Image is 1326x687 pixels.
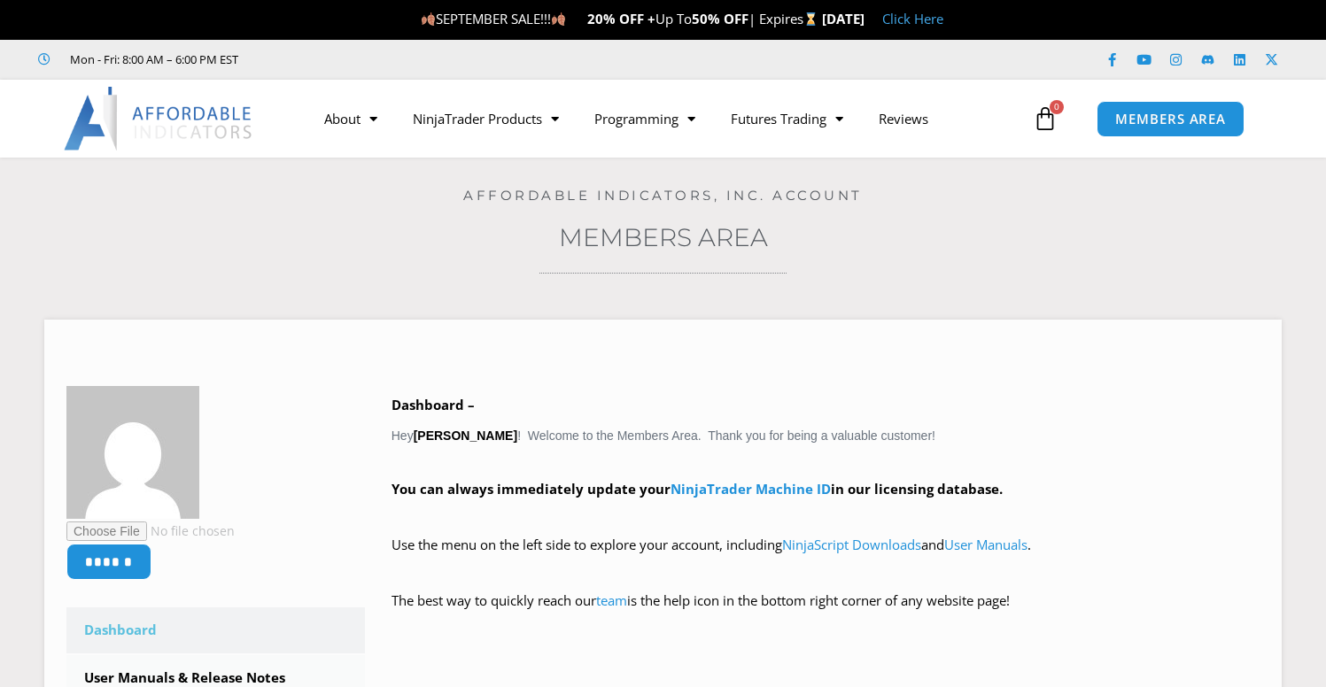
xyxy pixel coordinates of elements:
nav: Menu [306,98,1027,139]
a: NinjaScript Downloads [782,536,921,553]
strong: [DATE] [822,10,865,27]
img: 🍂 [422,12,435,26]
a: About [306,98,395,139]
a: NinjaTrader Machine ID [671,480,831,498]
img: 🍂 [552,12,565,26]
span: MEMBERS AREA [1115,112,1226,126]
a: User Manuals [944,536,1027,553]
div: Hey ! Welcome to the Members Area. Thank you for being a valuable customer! [392,393,1260,638]
img: ⌛ [804,12,818,26]
span: Mon - Fri: 8:00 AM – 6:00 PM EST [66,49,238,70]
span: 0 [1050,100,1064,114]
a: Dashboard [66,607,365,653]
a: Programming [577,98,713,139]
p: The best way to quickly reach our is the help icon in the bottom right corner of any website page! [392,589,1260,638]
a: Affordable Indicators, Inc. Account [463,187,863,204]
a: MEMBERS AREA [1097,101,1245,137]
a: team [596,591,627,609]
p: Use the menu on the left side to explore your account, including and . [392,533,1260,583]
strong: You can always immediately update your in our licensing database. [392,480,1003,498]
img: LogoAI | Affordable Indicators – NinjaTrader [64,87,254,151]
strong: 20% OFF + [587,10,655,27]
a: Click Here [882,10,943,27]
strong: [PERSON_NAME] [414,428,517,443]
span: SEPTEMBER SALE!!! Up To | Expires [421,10,822,27]
img: 38b1bc2e13ca44a41542095b9ac7648b3a72b5dda5c42c778d198ebae32c7684 [66,386,199,519]
a: Reviews [861,98,946,139]
iframe: Customer reviews powered by Trustpilot [263,50,529,68]
a: 0 [1006,93,1084,144]
a: Members Area [559,222,768,252]
a: NinjaTrader Products [395,98,577,139]
b: Dashboard – [392,396,475,413]
strong: 50% OFF [692,10,748,27]
a: Futures Trading [713,98,861,139]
